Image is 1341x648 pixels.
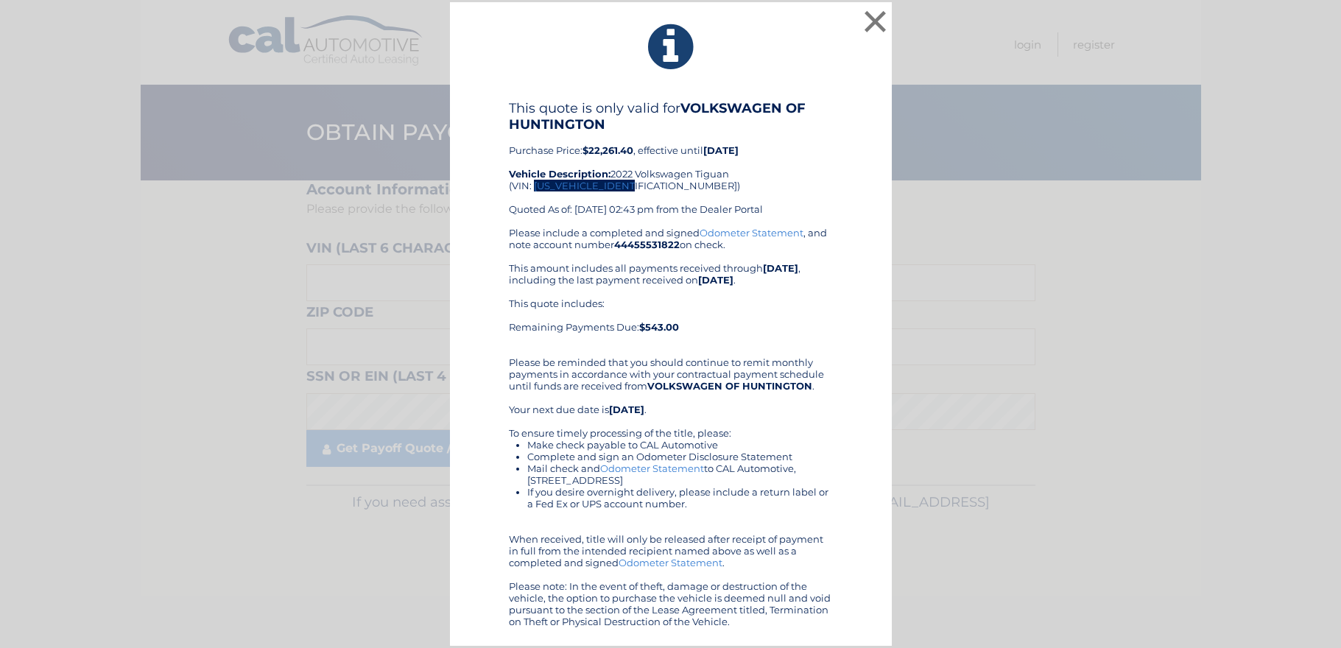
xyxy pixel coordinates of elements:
[763,262,798,274] b: [DATE]
[509,100,833,227] div: Purchase Price: , effective until 2022 Volkswagen Tiguan (VIN: [US_VEHICLE_IDENTIFICATION_NUMBER]...
[527,486,833,510] li: If you desire overnight delivery, please include a return label or a Fed Ex or UPS account number.
[861,7,890,36] button: ×
[639,321,679,333] b: $543.00
[609,404,644,415] b: [DATE]
[527,462,833,486] li: Mail check and to CAL Automotive, [STREET_ADDRESS]
[698,274,733,286] b: [DATE]
[582,144,633,156] b: $22,261.40
[619,557,722,568] a: Odometer Statement
[614,239,680,250] b: 44455531822
[600,462,704,474] a: Odometer Statement
[509,168,610,180] strong: Vehicle Description:
[527,439,833,451] li: Make check payable to CAL Automotive
[700,227,803,239] a: Odometer Statement
[509,100,806,133] b: VOLKSWAGEN OF HUNTINGTON
[509,100,833,133] h4: This quote is only valid for
[527,451,833,462] li: Complete and sign an Odometer Disclosure Statement
[509,227,833,627] div: Please include a completed and signed , and note account number on check. This amount includes al...
[703,144,739,156] b: [DATE]
[647,380,812,392] b: VOLKSWAGEN OF HUNTINGTON
[509,297,833,345] div: This quote includes: Remaining Payments Due:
